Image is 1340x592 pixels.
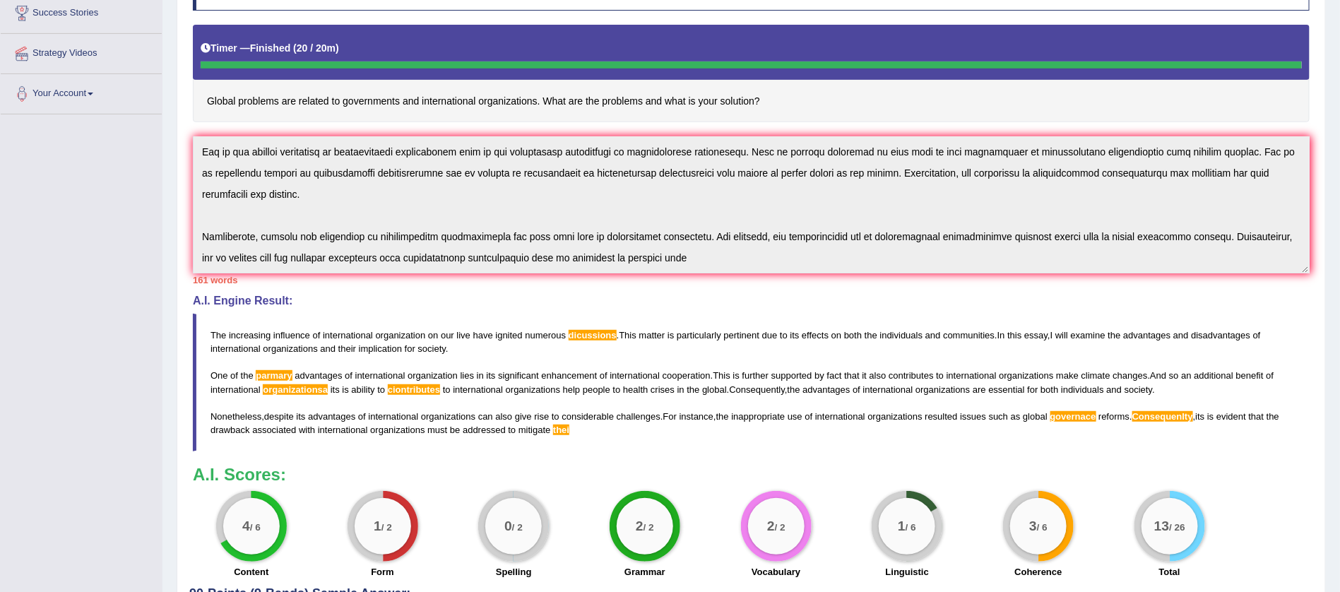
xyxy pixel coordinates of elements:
[867,411,922,422] span: organizations
[989,411,1008,422] span: such
[853,384,860,395] span: of
[456,330,470,341] span: live
[1027,384,1038,395] span: for
[241,370,254,381] span: the
[915,384,970,395] span: organizations
[687,384,699,395] span: the
[230,370,238,381] span: of
[1055,330,1068,341] span: will
[619,330,636,341] span: This
[729,384,785,395] span: Consequently
[780,330,788,341] span: to
[1207,411,1214,422] span: is
[936,370,944,381] span: to
[663,370,711,381] span: cooperation
[1029,519,1037,534] big: 3
[229,330,271,341] span: increasing
[377,384,385,395] span: to
[731,411,785,422] span: inappropriate
[263,384,328,395] span: Possible spelling mistake found. (did you mean: organizations)
[358,411,366,422] span: of
[477,370,484,381] span: in
[295,370,342,381] span: advantages
[508,425,516,435] span: to
[651,384,675,395] span: crises
[250,42,291,54] b: Finished
[569,330,617,341] span: Possible spelling mistake found. (did you mean: discussions)
[453,384,503,395] span: international
[211,343,261,354] span: international
[989,384,1025,395] span: essential
[515,411,532,422] span: give
[297,42,336,54] b: 20 / 20m
[506,384,560,395] span: organizations
[1194,370,1233,381] span: additional
[368,411,418,422] span: international
[318,425,368,435] span: international
[299,425,315,435] span: with
[374,519,381,534] big: 1
[211,425,250,435] span: drawback
[405,343,415,354] span: for
[370,425,425,435] span: organizations
[790,330,800,341] span: its
[498,370,539,381] span: significant
[1154,519,1169,534] big: 13
[1007,330,1021,341] span: this
[562,411,614,422] span: considerable
[623,384,648,395] span: health
[925,411,957,422] span: resulted
[342,384,348,395] span: is
[351,384,374,395] span: ability
[636,519,644,534] big: 2
[418,343,446,354] span: society
[827,370,842,381] span: fact
[421,411,475,422] span: organizations
[1040,384,1058,395] span: both
[1216,411,1246,422] span: evident
[1113,370,1147,381] span: changes
[1159,565,1180,579] label: Total
[211,384,261,395] span: international
[252,425,296,435] span: associated
[724,330,760,341] span: pertinent
[1169,370,1179,381] span: so
[331,384,340,395] span: its
[1169,523,1185,533] small: / 26
[428,330,438,341] span: on
[774,523,785,533] small: / 2
[1125,384,1153,395] span: society
[463,425,506,435] span: addressed
[486,370,495,381] span: its
[898,519,906,534] big: 1
[802,330,829,341] span: effects
[1236,370,1264,381] span: benefit
[525,330,566,341] span: numerous
[752,565,800,579] label: Vocabulary
[338,343,356,354] span: their
[733,370,740,381] span: is
[663,411,677,422] span: For
[563,384,581,395] span: help
[1132,411,1193,422] span: Possible spelling mistake found. (did you mean: Consequently)
[518,425,551,435] span: mitigate
[1081,370,1110,381] span: climate
[1249,411,1264,422] span: that
[320,343,336,354] span: and
[1098,411,1129,422] span: reforms
[211,411,261,422] span: Nonetheless
[1181,370,1191,381] span: an
[906,523,916,533] small: / 6
[473,330,493,341] span: have
[256,370,292,381] span: Possible spelling mistake found. (did you mean: primary)
[742,370,769,381] span: further
[193,273,1310,287] div: 161 words
[495,330,522,341] span: ignited
[814,370,824,381] span: by
[234,565,268,579] label: Content
[381,523,391,533] small: / 2
[617,411,660,422] span: challenges
[534,411,549,422] span: rise
[610,370,660,381] span: international
[702,384,727,395] span: global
